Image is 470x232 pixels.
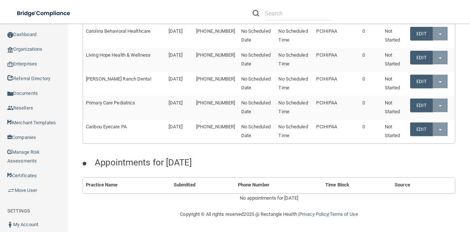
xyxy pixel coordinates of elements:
[359,48,382,72] td: 0
[359,96,382,119] td: 0
[410,99,433,112] a: Edit
[275,72,313,96] td: No Scheduled Time
[238,72,276,96] td: No Scheduled Date
[166,48,193,72] td: [DATE]
[83,96,166,119] td: Primary Care Pediatrics
[83,24,166,48] td: Carolina Behavioral Healthcare
[313,72,340,96] td: PCIHIPAA
[275,119,313,143] td: No Scheduled Time
[410,27,433,40] a: Edit
[359,24,382,48] td: 0
[322,178,392,193] th: Time Block
[382,119,407,143] td: Not Started
[235,178,323,193] th: Phone Number
[7,62,13,67] img: enterprise.0d942306.png
[275,96,313,119] td: No Scheduled Time
[382,48,407,72] td: Not Started
[238,119,276,143] td: No Scheduled Date
[166,96,193,119] td: [DATE]
[171,178,235,193] th: Submitted
[238,96,276,119] td: No Scheduled Date
[410,122,433,136] a: Edit
[299,211,328,217] a: Privacy Policy
[382,24,407,48] td: Not Started
[392,178,441,193] th: Source
[83,48,166,72] td: Living Hope Health & Wellness
[275,48,313,72] td: No Scheduled Time
[7,32,13,38] img: ic_dashboard_dark.d01f4a41.png
[166,72,193,96] td: [DATE]
[313,24,340,48] td: PCIHIPAA
[238,48,276,72] td: No Scheduled Date
[166,24,193,48] td: [DATE]
[343,180,461,209] iframe: Drift Widget Chat Controller
[410,75,433,88] a: Edit
[238,24,276,48] td: No Scheduled Date
[83,178,171,193] th: Practice Name
[7,91,13,97] img: icon-documents.8dae5593.png
[330,211,358,217] a: Terms of Use
[193,119,238,143] td: [PHONE_NUMBER]
[193,72,238,96] td: [PHONE_NUMBER]
[7,222,13,228] img: ic_user_dark.df1a06c3.png
[359,72,382,96] td: 0
[313,48,340,72] td: PCIHIPAA
[135,203,403,226] div: Copyright © All rights reserved 2025 @ Rectangle Health | |
[253,10,259,17] img: ic-search.3b580494.png
[275,24,313,48] td: No Scheduled Time
[87,152,199,173] h2: Appointments for [DATE]
[193,96,238,119] td: [PHONE_NUMBER]
[11,6,77,21] img: bridge_compliance_login_screen.278c3ca4.svg
[313,119,340,143] td: PCIHIPAA
[83,119,166,143] td: Caribou Eyecare PA
[7,47,13,53] img: organization-icon.f8decf85.png
[193,24,238,48] td: [PHONE_NUMBER]
[77,194,461,203] div: No appointments for [DATE]
[265,7,332,20] input: Search
[382,96,407,119] td: Not Started
[83,72,166,96] td: [PERSON_NAME] Ranch Dental
[7,105,13,111] img: ic_reseller.de258add.png
[166,119,193,143] td: [DATE]
[359,119,382,143] td: 0
[7,187,15,194] img: briefcase.64adab9b.png
[193,48,238,72] td: [PHONE_NUMBER]
[313,96,340,119] td: PCIHIPAA
[410,51,433,64] a: Edit
[7,207,30,215] label: SETTINGS
[382,72,407,96] td: Not Started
